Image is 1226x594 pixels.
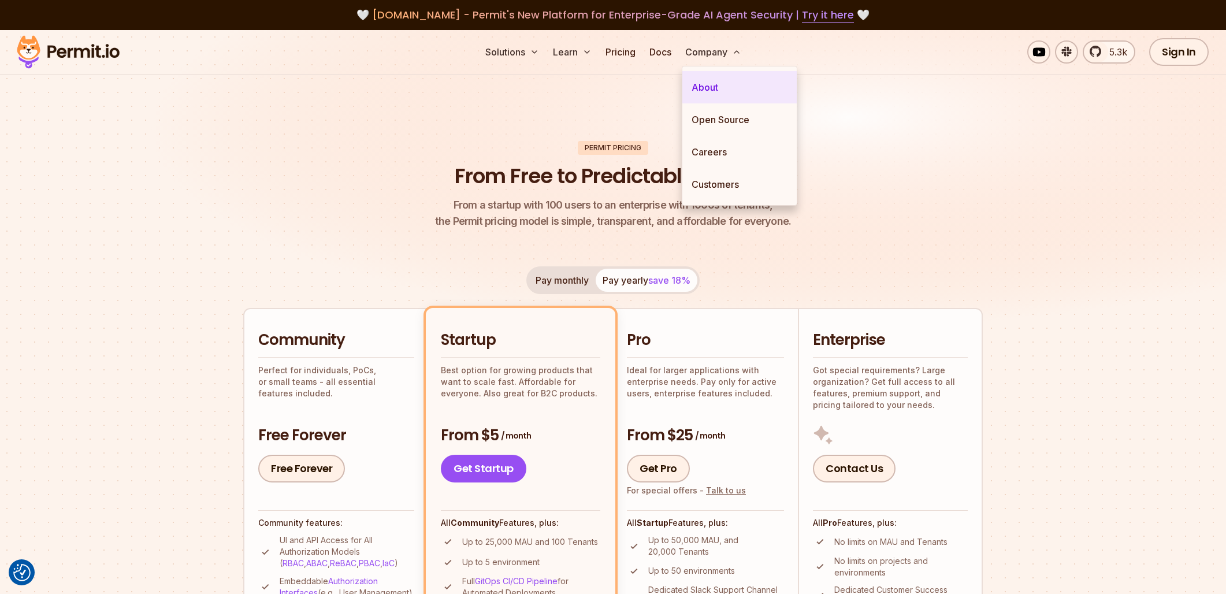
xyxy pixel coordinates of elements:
[435,197,791,229] p: the Permit pricing model is simple, transparent, and affordable for everyone.
[548,40,596,64] button: Learn
[1149,38,1209,66] a: Sign In
[258,365,414,399] p: Perfect for individuals, PoCs, or small teams - all essential features included.
[813,517,968,529] h4: All Features, plus:
[601,40,640,64] a: Pricing
[529,269,596,292] button: Pay monthly
[637,518,668,528] strong: Startup
[813,365,968,411] p: Got special requirements? Large organization? Get full access to all features, premium support, a...
[475,576,558,586] a: GitOps CI/CD Pipeline
[306,558,328,568] a: ABAC
[441,425,600,446] h3: From $5
[648,534,784,558] p: Up to 50,000 MAU, and 20,000 Tenants
[441,365,600,399] p: Best option for growing products that want to scale fast. Affordable for everyone. Also great for...
[681,40,746,64] button: Company
[441,455,526,482] a: Get Startup
[813,455,896,482] a: Contact Us
[359,558,380,568] a: PBAC
[462,536,598,548] p: Up to 25,000 MAU and 100 Tenants
[695,430,725,441] span: / month
[627,365,784,399] p: Ideal for larger applications with enterprise needs. Pay only for active users, enterprise featur...
[481,40,544,64] button: Solutions
[501,430,531,441] span: / month
[441,517,600,529] h4: All Features, plus:
[258,517,414,529] h4: Community features:
[435,197,791,213] span: From a startup with 100 users to an enterprise with 1000s of tenants,
[28,7,1198,23] div: 🤍 🤍
[706,485,746,495] a: Talk to us
[12,32,125,72] img: Permit logo
[682,136,797,168] a: Careers
[13,564,31,581] img: Revisit consent button
[834,555,968,578] p: No limits on projects and environments
[1102,45,1127,59] span: 5.3k
[455,162,772,191] h1: From Free to Predictable Scaling
[382,558,395,568] a: IaC
[13,564,31,581] button: Consent Preferences
[627,485,746,496] div: For special offers -
[645,40,676,64] a: Docs
[834,536,948,548] p: No limits on MAU and Tenants
[372,8,854,22] span: [DOMAIN_NAME] - Permit's New Platform for Enterprise-Grade AI Agent Security |
[682,71,797,103] a: About
[441,330,600,351] h2: Startup
[682,103,797,136] a: Open Source
[578,141,648,155] div: Permit Pricing
[802,8,854,23] a: Try it here
[451,518,499,528] strong: Community
[258,330,414,351] h2: Community
[648,565,735,577] p: Up to 50 environments
[823,518,837,528] strong: Pro
[258,425,414,446] h3: Free Forever
[330,558,356,568] a: ReBAC
[813,330,968,351] h2: Enterprise
[627,517,784,529] h4: All Features, plus:
[627,455,690,482] a: Get Pro
[258,455,345,482] a: Free Forever
[280,534,414,569] p: UI and API Access for All Authorization Models ( , , , , )
[627,425,784,446] h3: From $25
[1083,40,1135,64] a: 5.3k
[682,168,797,201] a: Customers
[462,556,540,568] p: Up to 5 environment
[627,330,784,351] h2: Pro
[283,558,304,568] a: RBAC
